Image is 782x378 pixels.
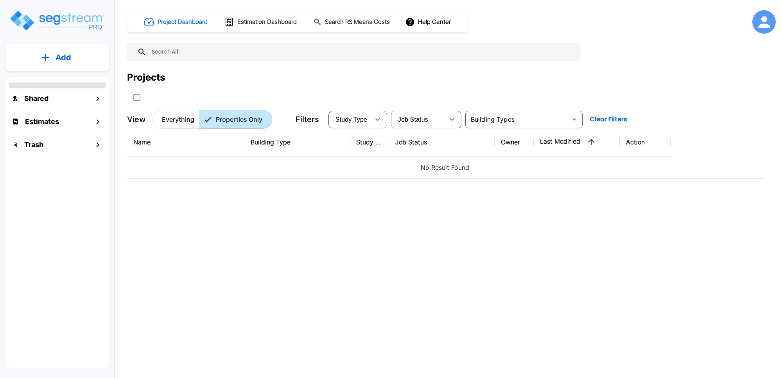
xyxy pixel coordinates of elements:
[56,52,71,63] p: Add
[24,139,43,150] h1: Trash
[393,108,444,130] div: Select
[147,43,577,61] input: Search All
[25,116,59,127] h1: Estimates
[398,116,428,123] span: Job Status
[468,114,567,125] input: Building Types
[127,113,146,125] p: View
[152,110,272,129] div: Platform
[127,70,165,85] div: Projects
[325,18,390,27] h1: Search RS Means Costs
[158,18,208,27] h1: Project Dashboard
[389,128,495,157] th: Job Status
[350,128,389,157] th: Study Type
[152,110,199,129] button: Everything
[495,128,534,157] th: Owner
[404,14,454,29] button: Help Center
[141,13,212,31] button: Project Dashboard
[129,90,145,105] button: SelectAll
[335,116,367,123] span: Study Type
[534,128,620,157] th: Last Modified
[237,18,297,27] h1: Estimation Dashboard
[127,128,244,157] th: Name
[216,115,262,124] p: Properties Only
[221,14,301,30] button: Estimation Dashboard
[244,128,350,157] th: Building Type
[24,93,48,104] h1: Shared
[199,110,272,129] button: Properties Only
[330,108,370,130] div: Select
[5,46,109,69] button: Add
[569,114,580,125] button: Open
[296,113,319,125] p: Filters
[9,9,105,32] img: Logo
[162,115,194,124] p: Everything
[620,128,671,157] th: Action
[310,14,394,30] button: Search RS Means Costs
[586,112,630,127] button: Clear Filters
[133,163,757,172] p: No Result Found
